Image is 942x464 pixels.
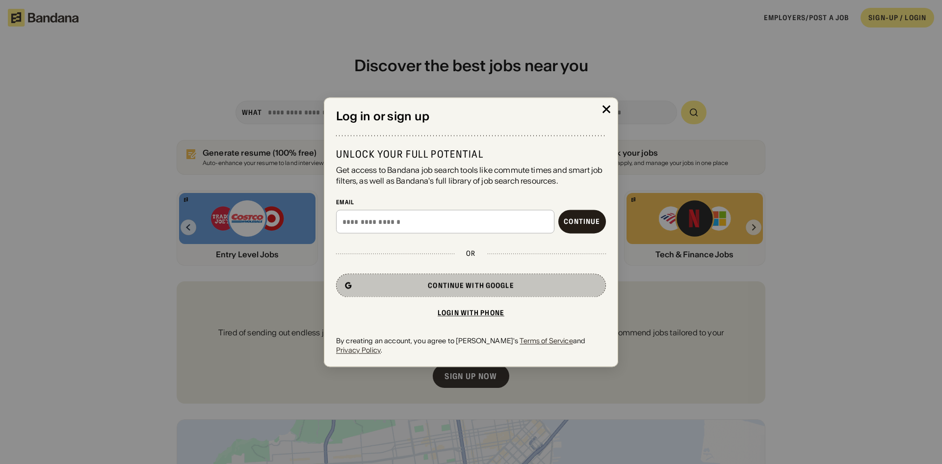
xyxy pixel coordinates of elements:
div: Email [336,198,606,206]
div: Continue [564,218,600,225]
a: Terms of Service [520,337,573,346]
div: or [466,249,475,258]
div: Login with phone [438,310,504,317]
div: By creating an account, you agree to [PERSON_NAME]'s and . [336,337,606,355]
a: Privacy Policy [336,346,381,355]
div: Unlock your full potential [336,148,606,161]
div: Log in or sign up [336,109,606,124]
div: Continue with Google [428,282,514,289]
div: Get access to Bandana job search tools like commute times and smart job filters, as well as Banda... [336,164,606,187]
